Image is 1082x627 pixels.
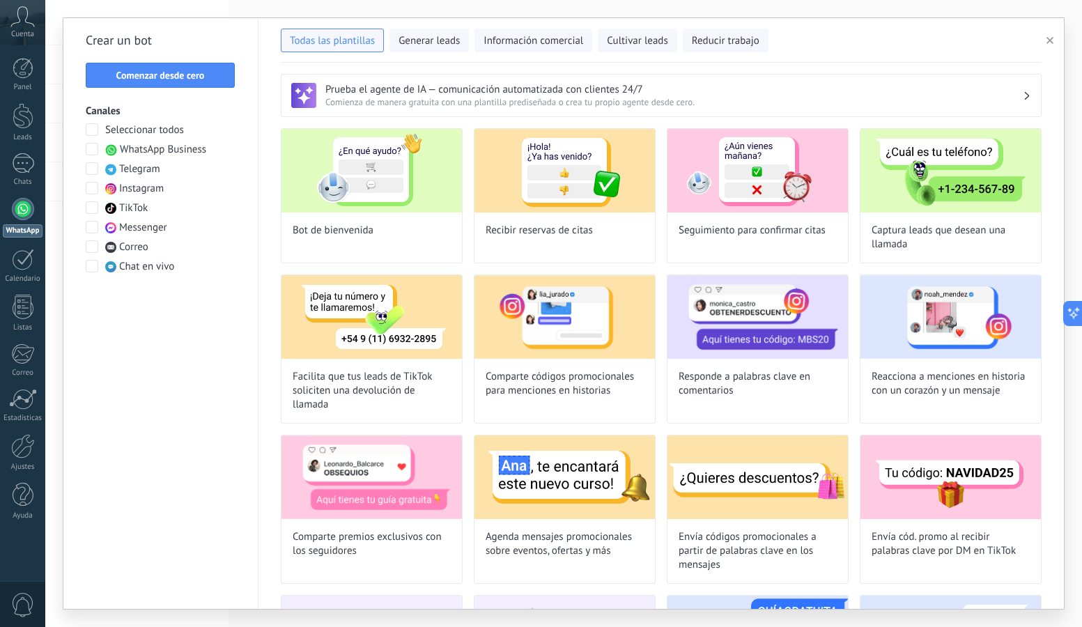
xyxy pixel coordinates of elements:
[683,29,768,52] button: Reducir trabajo
[679,530,837,572] span: Envía códigos promocionales a partir de palabras clave en los mensajes
[679,224,826,238] span: Seguimiento para confirmar citas
[3,463,43,472] div: Ajustes
[3,511,43,520] div: Ayuda
[3,178,43,187] div: Chats
[119,201,148,215] span: TikTok
[86,104,235,118] h3: Canales
[3,274,43,284] div: Calendario
[86,63,235,88] button: Comenzar desde cero
[281,275,462,359] img: Facilita que tus leads de TikTok soliciten una devolución de llamada
[3,224,42,238] div: WhatsApp
[399,34,460,48] span: Generar leads
[667,435,848,519] img: Envía códigos promocionales a partir de palabras clave en los mensajes
[281,29,384,52] button: Todas las plantillas
[598,29,677,52] button: Cultivar leads
[607,34,667,48] span: Cultivar leads
[872,370,1030,398] span: Reacciona a menciones en historia con un corazón y un mensaje
[120,143,206,157] span: WhatsApp Business
[3,133,43,142] div: Leads
[119,240,148,254] span: Correo
[290,34,375,48] span: Todas las plantillas
[119,221,167,235] span: Messenger
[474,435,655,519] img: Agenda mensajes promocionales sobre eventos, ofertas y más
[474,129,655,212] img: Recibir reservas de citas
[872,224,1030,251] span: Captura leads que desean una llamada
[325,96,1023,108] span: Comienza de manera gratuita con una plantilla prediseñada o crea tu propio agente desde cero.
[667,275,848,359] img: Responde a palabras clave en comentarios
[860,435,1041,519] img: Envía cód. promo al recibir palabras clave por DM en TikTok
[474,29,592,52] button: Información comercial
[3,369,43,378] div: Correo
[293,370,451,412] span: Facilita que tus leads de TikTok soliciten una devolución de llamada
[474,275,655,359] img: Comparte códigos promocionales para menciones en historias
[679,370,837,398] span: Responde a palabras clave en comentarios
[486,224,593,238] span: Recibir reservas de citas
[484,34,583,48] span: Información comercial
[119,182,164,196] span: Instagram
[486,530,644,558] span: Agenda mensajes promocionales sobre eventos, ofertas y más
[119,260,174,274] span: Chat en vivo
[872,530,1030,558] span: Envía cód. promo al recibir palabras clave por DM en TikTok
[486,370,644,398] span: Comparte códigos promocionales para menciones en historias
[3,323,43,332] div: Listas
[293,224,373,238] span: Bot de bienvenida
[119,162,160,176] span: Telegram
[86,29,235,52] h2: Crear un bot
[860,275,1041,359] img: Reacciona a menciones en historia con un corazón y un mensaje
[3,83,43,92] div: Panel
[116,70,205,80] span: Comenzar desde cero
[3,414,43,423] div: Estadísticas
[281,129,462,212] img: Bot de bienvenida
[667,129,848,212] img: Seguimiento para confirmar citas
[105,123,184,137] span: Seleccionar todos
[692,34,759,48] span: Reducir trabajo
[860,129,1041,212] img: Captura leads que desean una llamada
[281,435,462,519] img: Comparte premios exclusivos con los seguidores
[293,530,451,558] span: Comparte premios exclusivos con los seguidores
[325,83,1023,96] h3: Prueba el agente de IA — comunicación automatizada con clientes 24/7
[389,29,469,52] button: Generar leads
[11,30,34,39] span: Cuenta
